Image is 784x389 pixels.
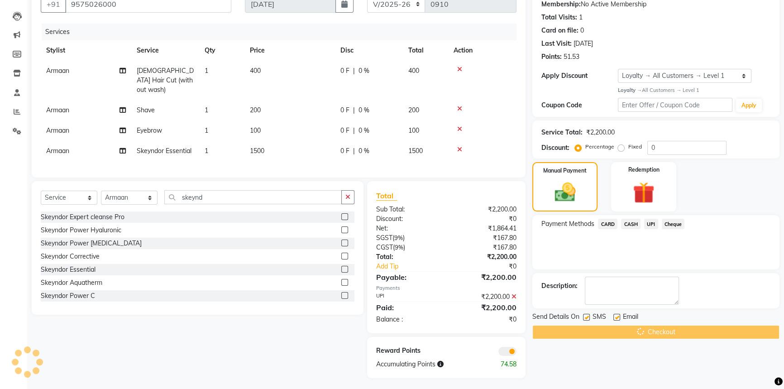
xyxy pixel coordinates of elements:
div: Total: [369,252,446,262]
img: _gift.svg [626,179,661,207]
div: Balance : [369,315,446,324]
span: 0 % [359,66,369,76]
div: Reward Points [369,346,446,356]
span: Send Details On [532,312,579,323]
div: ₹1,864.41 [446,224,523,233]
div: Services [42,24,523,40]
span: 1 [205,126,208,134]
div: 74.58 [485,360,523,369]
th: Stylist [41,40,131,61]
div: ₹2,200.00 [446,205,523,214]
span: | [353,146,355,156]
span: [DEMOGRAPHIC_DATA] Hair Cut (without wash) [137,67,194,94]
input: Enter Offer / Coupon Code [618,98,732,112]
div: 0 [580,26,584,35]
div: Discount: [541,143,569,153]
div: ₹0 [446,315,523,324]
span: UPI [644,219,658,229]
th: Price [244,40,335,61]
div: Discount: [369,214,446,224]
th: Total [403,40,448,61]
span: 0 % [359,126,369,135]
div: ₹167.80 [446,243,523,252]
div: Total Visits: [541,13,577,22]
span: | [353,126,355,135]
div: UPI [369,292,446,302]
span: Email [623,312,638,323]
strong: Loyalty → [618,87,642,93]
span: Armaan [46,67,69,75]
span: 1 [205,67,208,75]
span: | [353,66,355,76]
span: Payment Methods [541,219,594,229]
div: Payable: [369,272,446,283]
div: All Customers → Level 1 [618,86,770,94]
a: Add Tip [369,262,459,271]
div: Skeyndor Corrective [41,252,100,261]
span: 1 [205,106,208,114]
div: Sub Total: [369,205,446,214]
div: Payments [376,284,517,292]
span: 1500 [408,147,423,155]
label: Redemption [628,166,660,174]
div: ₹0 [459,262,523,271]
div: 1 [579,13,583,22]
span: 9% [395,244,403,251]
span: Skeyndor Essential [137,147,191,155]
div: ( ) [369,243,446,252]
div: Card on file: [541,26,578,35]
span: CASH [621,219,641,229]
label: Manual Payment [543,167,587,175]
span: | [353,106,355,115]
div: Skeyndor Essential [41,265,96,274]
div: Skeyndor Power C [41,291,95,301]
div: ₹2,200.00 [446,292,523,302]
span: 200 [408,106,419,114]
div: Paid: [369,302,446,313]
div: Net: [369,224,446,233]
div: [DATE] [574,39,593,48]
div: Skeyndor Power [MEDICAL_DATA] [41,239,142,248]
span: CARD [598,219,617,229]
span: 1500 [250,147,264,155]
span: 0 F [340,66,349,76]
div: Accumulating Points [369,360,485,369]
span: 400 [250,67,261,75]
span: CGST [376,243,393,251]
div: ₹167.80 [446,233,523,243]
span: 200 [250,106,261,114]
div: Apply Discount [541,71,618,81]
span: Shave [137,106,155,114]
span: 400 [408,67,419,75]
div: ₹2,200.00 [586,128,615,137]
span: 100 [250,126,261,134]
span: Armaan [46,126,69,134]
button: Apply [736,99,762,112]
div: ₹2,200.00 [446,302,523,313]
label: Percentage [585,143,614,151]
div: Last Visit: [541,39,572,48]
div: ₹2,200.00 [446,272,523,283]
span: Armaan [46,147,69,155]
span: Armaan [46,106,69,114]
span: 0 % [359,106,369,115]
div: Service Total: [541,128,583,137]
th: Action [448,40,516,61]
div: Coupon Code [541,101,618,110]
span: 0 F [340,126,349,135]
div: ( ) [369,233,446,243]
th: Qty [199,40,244,61]
span: 1 [205,147,208,155]
label: Fixed [628,143,642,151]
span: SMS [593,312,606,323]
div: Points: [541,52,562,62]
span: Cheque [662,219,685,229]
div: Skeyndor Expert cleanse Pro [41,212,124,222]
div: Description: [541,281,578,291]
span: 0 % [359,146,369,156]
span: 0 F [340,146,349,156]
span: 100 [408,126,419,134]
span: 9% [394,234,403,241]
div: Skeyndor Power Hyaluronic [41,226,121,235]
th: Service [131,40,199,61]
